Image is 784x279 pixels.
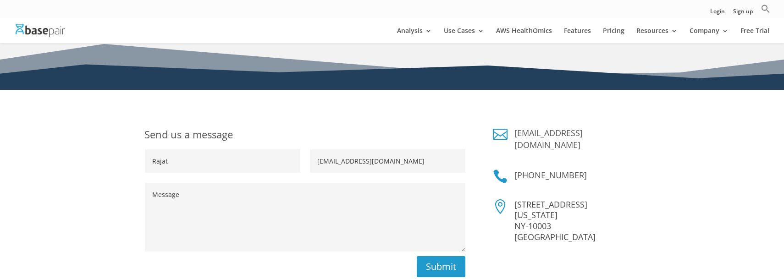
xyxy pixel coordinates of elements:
a: Resources [636,27,678,43]
a: Use Cases [444,27,484,43]
a: [EMAIL_ADDRESS][DOMAIN_NAME] [514,127,583,150]
a: Company [690,27,729,43]
a: Free Trial [740,27,769,43]
a: Pricing [603,27,624,43]
a: Features [564,27,591,43]
input: Name [145,149,300,173]
a: Search Icon Link [761,4,770,18]
img: Basepair [16,24,65,37]
p: [STREET_ADDRESS] [US_STATE] NY-10003 [GEOGRAPHIC_DATA] [514,199,640,243]
a: AWS HealthOmics [496,27,552,43]
a: [PHONE_NUMBER] [514,170,587,181]
input: Email Address [310,149,465,173]
a: Sign up [733,9,753,18]
a: Analysis [397,27,432,43]
h1: Send us a message [144,127,465,149]
svg: Search [761,4,770,13]
span:  [493,199,508,214]
a:  [493,127,508,142]
a:  [493,169,508,184]
button: Submit [417,256,465,277]
a: Login [710,9,725,18]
